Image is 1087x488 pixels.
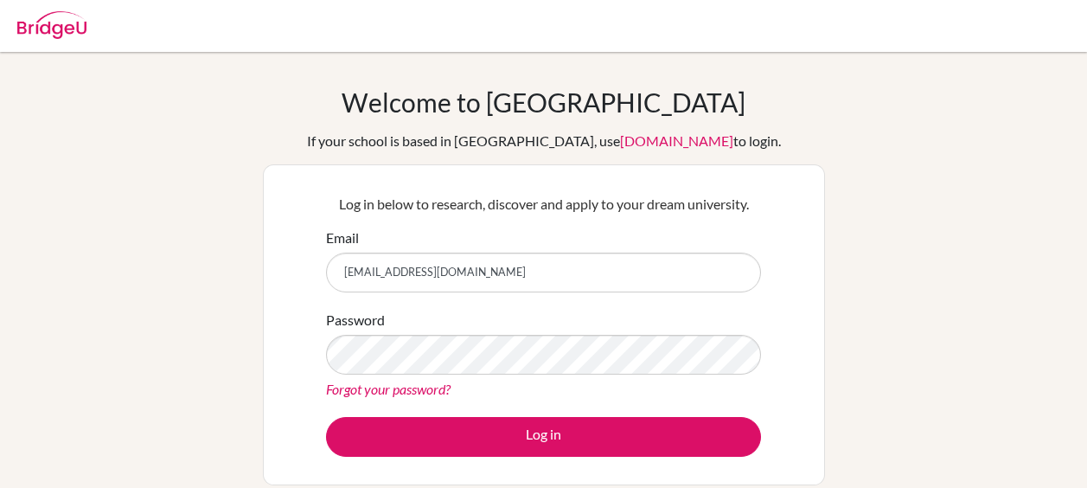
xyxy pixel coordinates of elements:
label: Password [326,310,385,331]
h1: Welcome to [GEOGRAPHIC_DATA] [342,87,745,118]
p: Log in below to research, discover and apply to your dream university. [326,194,761,215]
label: Email [326,228,359,248]
img: Bridge-U [17,11,86,39]
a: Forgot your password? [326,381,451,397]
div: If your school is based in [GEOGRAPHIC_DATA], use to login. [307,131,781,151]
button: Log in [326,417,761,457]
a: [DOMAIN_NAME] [620,132,733,149]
